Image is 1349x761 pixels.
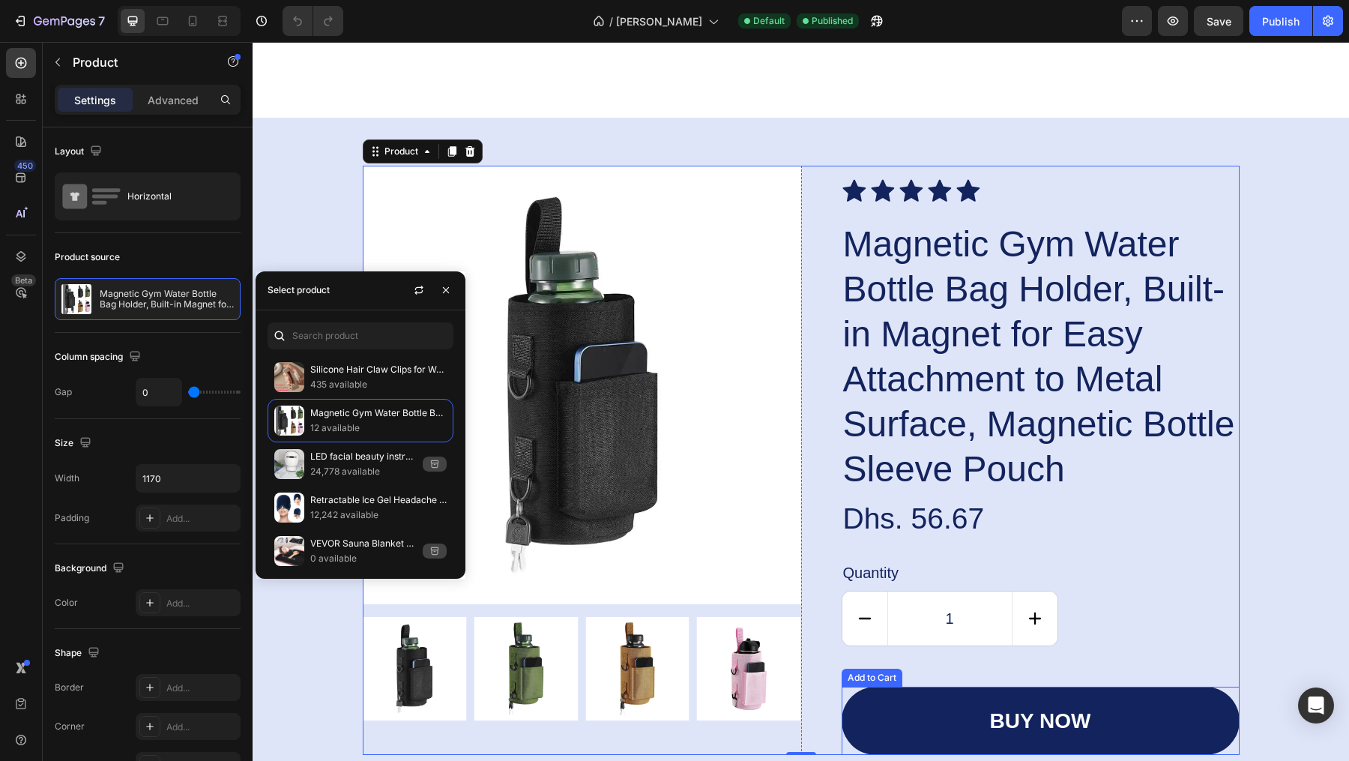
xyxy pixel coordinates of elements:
iframe: Design area [253,42,1349,761]
button: decrement [590,550,635,604]
span: Default [753,14,785,28]
p: 0 available [310,551,417,566]
div: Size [55,433,94,454]
div: Border [55,681,84,694]
p: 435 available [310,377,447,392]
button: increment [760,550,805,604]
button: Save [1194,6,1243,36]
div: Publish [1262,13,1300,29]
img: product feature img [61,284,91,314]
p: 24,778 available [310,464,417,479]
div: Background [55,559,127,579]
span: Published [812,14,853,28]
p: VEVOR Sauna Blanket For Detoxification, Portable Far Infrared Sauna For Home, Oxford Sauna Bag Wa... [310,536,417,551]
div: Product source [55,250,120,264]
p: Silicone Hair Claw Clips for Women Soft Shock-resistant Suitable Shark Hair Clips for Outdoor Cyc... [310,362,447,377]
div: Horizontal [127,179,219,214]
div: 450 [14,160,36,172]
span: Save [1207,15,1231,28]
p: 12,242 available [310,508,447,523]
img: collections [274,493,304,523]
img: collections [274,449,304,479]
p: 7 [98,12,105,30]
div: Color [55,596,78,610]
div: buy now [737,666,839,692]
p: LED facial beauty instrument [310,449,417,464]
div: Dhs. 56.67 [589,457,987,497]
div: Add... [166,512,237,526]
p: Advanced [148,92,199,108]
input: Auto [136,465,240,492]
span: / [609,13,613,29]
div: Gap [55,385,72,399]
button: buy now [589,645,987,713]
p: Magnetic Gym Water Bottle Bag Holder, Built-in Magnet for Easy Attachment to Metal Surface, Magne... [100,289,234,310]
div: Add... [166,597,237,610]
div: Beta [11,274,36,286]
p: Settings [74,92,116,108]
div: Select product [268,283,330,297]
div: Width [55,472,79,485]
span: [PERSON_NAME] [616,13,702,29]
div: Corner [55,720,85,733]
h2: Magnetic Gym Water Bottle Bag Holder, Built-in Magnet for Easy Attachment to Metal Surface, Magne... [589,178,987,451]
div: Layout [55,142,105,162]
div: Undo/Redo [283,6,343,36]
img: collections [274,406,304,436]
div: Open Intercom Messenger [1298,688,1334,724]
div: Add... [166,682,237,695]
div: Shape [55,643,103,664]
img: collections [274,536,304,566]
button: Publish [1249,6,1312,36]
p: Magnetic Gym Water Bottle Bag Holder, Built-in Magnet for Easy Attachment to Metal Surface, Magne... [310,406,447,421]
input: Search in Settings & Advanced [268,322,453,349]
div: Add... [166,721,237,734]
p: Product [73,53,200,71]
div: Quantity [589,520,987,542]
button: 7 [6,6,112,36]
div: Column spacing [55,347,144,367]
input: Auto [136,379,181,406]
img: collections [274,362,304,392]
div: Add to Cart [592,629,647,643]
p: 12 available [310,421,447,436]
p: Retractable Ice Gel Headache Relief Cap [310,493,447,508]
div: Product [129,103,169,116]
input: quantity [635,550,760,604]
div: Padding [55,511,89,525]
